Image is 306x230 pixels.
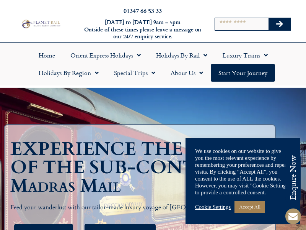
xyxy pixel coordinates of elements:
a: Cookie Settings [195,204,231,210]
a: About Us [163,64,211,82]
img: Planet Rail Train Holidays Logo [20,19,61,29]
nav: Menu [4,46,302,82]
h1: EXPERIENCE THE MAGIC OF THE SUB-CONTINENT: Madras Mail [10,140,273,195]
a: Orient Express Holidays [63,46,148,64]
p: Feed your wanderlust with our tailor-made luxury voyage of [GEOGRAPHIC_DATA]. [10,203,269,213]
a: Home [31,46,63,64]
button: Search [269,18,291,30]
a: Luxury Trains [215,46,275,64]
a: Holidays by Region [31,64,106,82]
div: We use cookies on our website to give you the most relevant experience by remembering your prefer... [195,148,291,196]
a: Start your Journey [211,64,275,82]
a: Holidays by Rail [148,46,215,64]
a: Accept All [234,201,265,213]
h6: [DATE] to [DATE] 9am – 5pm Outside of these times please leave a message on our 24/7 enquiry serv... [83,19,202,40]
a: Special Trips [106,64,163,82]
a: 01347 66 53 33 [124,6,162,15]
